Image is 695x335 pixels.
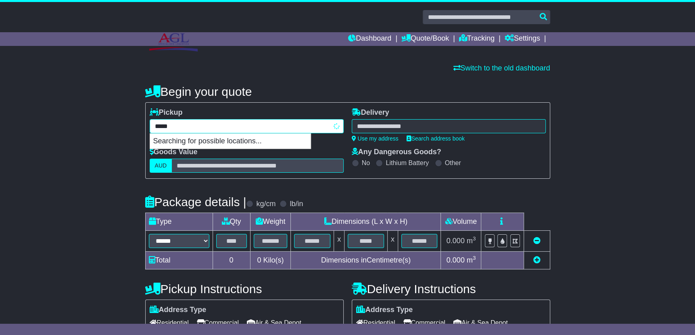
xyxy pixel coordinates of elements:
a: Quote/Book [401,32,449,46]
span: m [467,256,476,264]
td: Kilo(s) [250,252,291,269]
a: Tracking [459,32,495,46]
span: m [467,237,476,245]
label: AUD [150,159,172,173]
sup: 3 [473,236,476,242]
td: x [387,231,398,252]
label: Goods Value [150,148,198,157]
label: Address Type [150,306,207,314]
span: Residential [356,316,395,329]
td: Type [145,213,213,231]
label: Other [445,159,461,167]
h4: Pickup Instructions [145,282,344,296]
td: Weight [250,213,291,231]
a: Switch to the old dashboard [453,64,550,72]
label: Lithium Battery [386,159,429,167]
span: Air & Sea Depot [247,316,301,329]
sup: 3 [473,255,476,261]
label: kg/cm [256,200,275,209]
label: Delivery [352,108,389,117]
h4: Package details | [145,195,246,209]
span: Residential [150,316,189,329]
h4: Begin your quote [145,85,550,98]
td: Qty [213,213,250,231]
a: Dashboard [348,32,391,46]
span: 0.000 [447,237,465,245]
label: Address Type [356,306,413,314]
h4: Delivery Instructions [352,282,550,296]
typeahead: Please provide city [150,119,344,133]
span: Commercial [197,316,239,329]
label: No [362,159,370,167]
td: 0 [213,252,250,269]
td: Volume [441,213,481,231]
a: Add new item [533,256,541,264]
span: 0 [257,256,261,264]
a: Use my address [352,135,399,142]
label: Any Dangerous Goods? [352,148,441,157]
p: Searching for possible locations... [150,134,311,149]
td: Dimensions (L x W x H) [291,213,441,231]
a: Search address book [407,135,465,142]
label: lb/in [290,200,303,209]
span: Air & Sea Depot [453,316,508,329]
a: Settings [505,32,540,46]
td: x [334,231,344,252]
a: Remove this item [533,237,541,245]
span: Commercial [403,316,445,329]
td: Dimensions in Centimetre(s) [291,252,441,269]
td: Total [145,252,213,269]
span: 0.000 [447,256,465,264]
label: Pickup [150,108,183,117]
